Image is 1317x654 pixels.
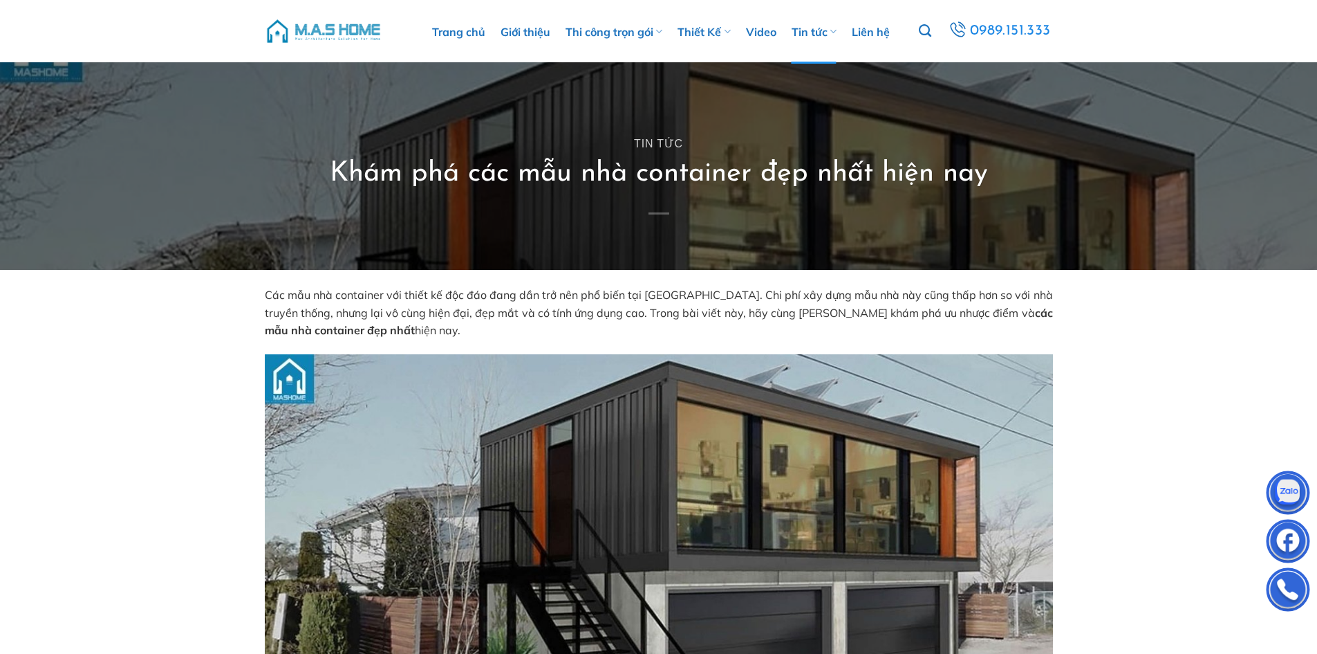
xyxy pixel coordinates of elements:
[265,10,382,52] img: M.A.S HOME – Tổng Thầu Thiết Kế Và Xây Nhà Trọn Gói
[919,17,931,46] a: Tìm kiếm
[634,138,683,149] a: Tin tức
[970,19,1051,43] span: 0989.151.333
[265,287,1053,340] p: Các mẫu nhà container với thiết kế độc đáo đang dần trở nên phổ biến tại [GEOGRAPHIC_DATA]. Chi p...
[946,19,1052,44] a: 0989.151.333
[1267,571,1309,612] img: Phone
[1267,523,1309,564] img: Facebook
[330,156,988,192] h1: Khám phá các mẫu nhà container đẹp nhất hiện nay
[1267,474,1309,516] img: Zalo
